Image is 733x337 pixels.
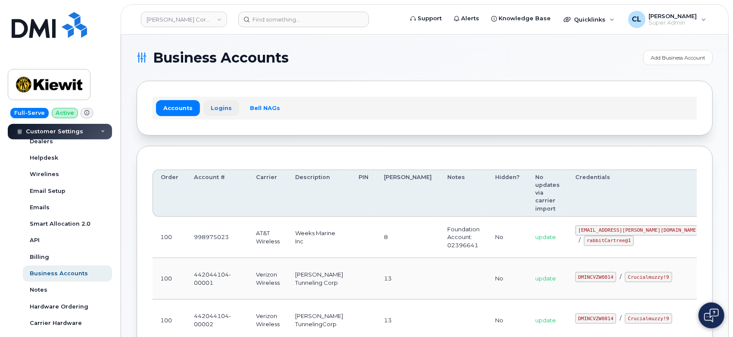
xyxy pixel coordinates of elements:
[487,170,527,217] th: Hidden?
[156,100,200,116] a: Accounts
[376,217,440,258] td: 8
[487,258,527,299] td: No
[376,258,440,299] td: 13
[620,273,621,280] span: /
[153,170,186,217] th: Order
[620,315,621,321] span: /
[579,236,580,243] span: /
[186,217,248,258] td: 998975023
[153,51,289,64] span: Business Accounts
[584,236,634,246] code: rabbitCartree@1
[243,100,287,116] a: Bell NAGs
[351,170,376,217] th: PIN
[643,50,713,65] a: Add Business Account
[625,313,672,324] code: Crucialmuzzy!9
[575,272,616,282] code: DMINCVZW0814
[575,225,702,236] code: [EMAIL_ADDRESS][PERSON_NAME][DOMAIN_NAME]
[248,217,287,258] td: AT&T Wireless
[287,170,351,217] th: Description
[376,170,440,217] th: [PERSON_NAME]
[625,272,672,282] code: Crucialmuzzy!9
[535,233,556,240] span: update
[287,258,351,299] td: [PERSON_NAME] Tunneling Corp
[535,317,556,324] span: update
[575,313,616,324] code: DMINCVZW0814
[487,217,527,258] td: No
[287,217,351,258] td: Weeks Marine Inc
[203,100,239,116] a: Logins
[535,275,556,282] span: update
[440,170,487,217] th: Notes
[248,170,287,217] th: Carrier
[704,309,719,322] img: Open chat
[153,258,186,299] td: 100
[153,217,186,258] td: 100
[248,258,287,299] td: Verizon Wireless
[440,217,487,258] td: Foundation Account: 02396641
[527,170,568,217] th: No updates via carrier import
[568,170,710,217] th: Credentials
[186,170,248,217] th: Account #
[186,258,248,299] td: 442044104-00001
